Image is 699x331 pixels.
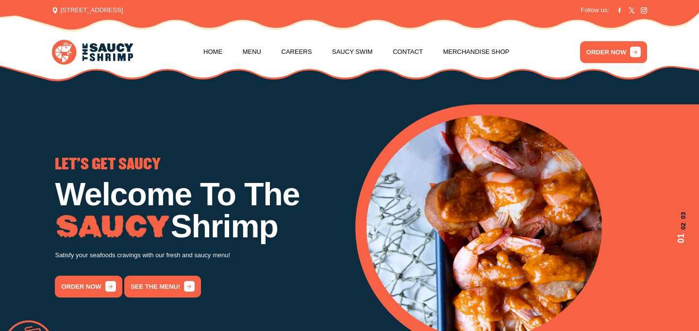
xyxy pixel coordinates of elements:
a: Careers [282,33,312,70]
span: 02 [675,222,688,229]
a: Merchandise Shop [443,33,510,70]
span: [STREET_ADDRESS] [52,5,123,15]
h1: Welcome To The Shrimp [55,178,344,243]
span: Follow us: [581,5,609,15]
span: LET'S GET SAUCY [55,157,161,172]
a: Saucy Swim [332,33,373,70]
a: ORDER NOW [580,41,647,63]
img: logo [52,40,133,64]
a: See the menu! [124,276,201,298]
a: Contact [393,33,423,70]
div: 1 / 3 [55,157,344,298]
a: Home [203,33,222,70]
p: Satisfy your seafoods cravings with our fresh and saucy menu! [55,250,344,261]
img: Image [55,215,170,239]
a: Menu [243,33,261,70]
span: 01 [675,233,688,243]
a: order now [55,276,122,298]
span: 03 [675,212,688,218]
